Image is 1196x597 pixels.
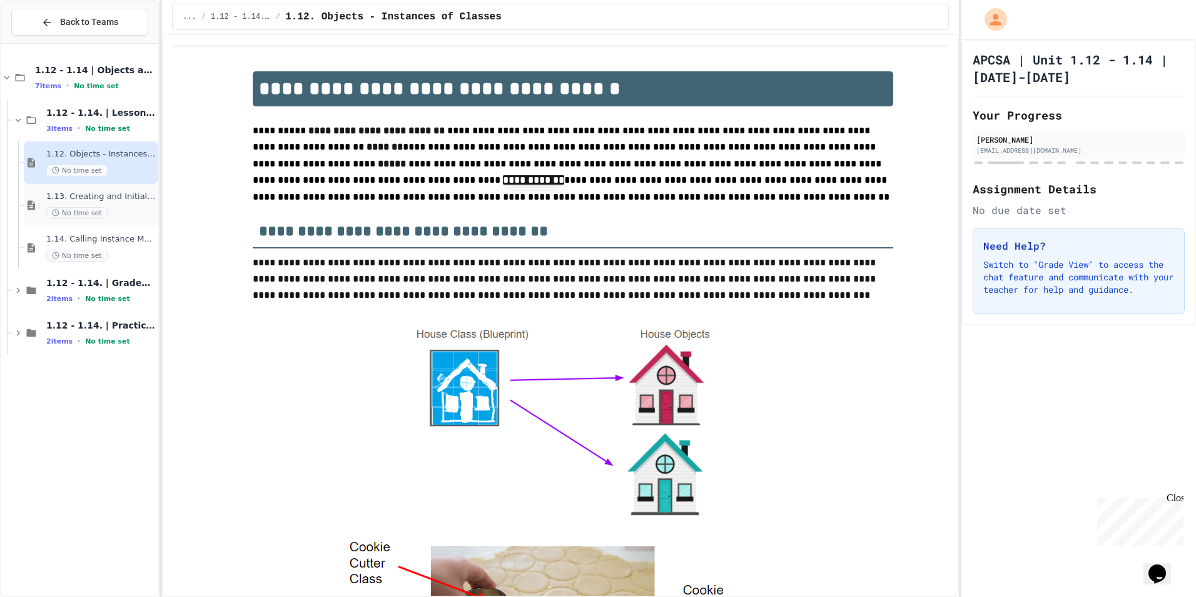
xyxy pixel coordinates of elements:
span: / [276,12,280,22]
h3: Need Help? [983,238,1174,253]
span: 1.12 - 1.14. | Lessons and Notes [211,12,271,22]
span: 2 items [46,337,73,345]
span: / [201,12,206,22]
span: No time set [46,165,108,176]
p: Switch to "Grade View" to access the chat feature and communicate with your teacher for help and ... [983,258,1174,296]
span: No time set [46,207,108,219]
span: Back to Teams [60,16,118,29]
div: My Account [971,5,1010,34]
iframe: chat widget [1143,547,1183,584]
button: Back to Teams [11,9,148,36]
div: [PERSON_NAME] [976,134,1181,145]
span: • [78,123,80,133]
span: No time set [74,82,119,90]
span: 1.13. Creating and Initializing Objects: Constructors [46,191,156,202]
div: No due date set [973,203,1185,218]
div: Chat with us now!Close [5,5,86,79]
span: No time set [85,337,130,345]
span: • [78,336,80,346]
span: • [66,81,69,91]
span: 1.12 - 1.14. | Lessons and Notes [46,107,156,118]
span: 7 items [35,82,61,90]
span: No time set [85,125,130,133]
span: No time set [85,295,130,303]
span: 1.12 - 1.14. | Graded Labs [46,277,156,288]
h2: Your Progress [973,106,1185,124]
h1: APCSA | Unit 1.12 - 1.14 | [DATE]-[DATE] [973,51,1185,86]
span: • [78,293,80,304]
h2: Assignment Details [973,180,1185,198]
div: [EMAIL_ADDRESS][DOMAIN_NAME] [976,146,1181,155]
span: 2 items [46,295,73,303]
span: ... [183,12,196,22]
span: 3 items [46,125,73,133]
span: 1.12 - 1.14. | Practice Labs [46,320,156,331]
span: No time set [46,250,108,262]
span: 1.12. Objects - Instances of Classes [285,9,502,24]
span: 1.12. Objects - Instances of Classes [46,149,156,160]
span: 1.12 - 1.14 | Objects and Instances of Classes [35,64,156,76]
span: 1.14. Calling Instance Methods [46,234,156,245]
iframe: chat widget [1092,492,1183,546]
